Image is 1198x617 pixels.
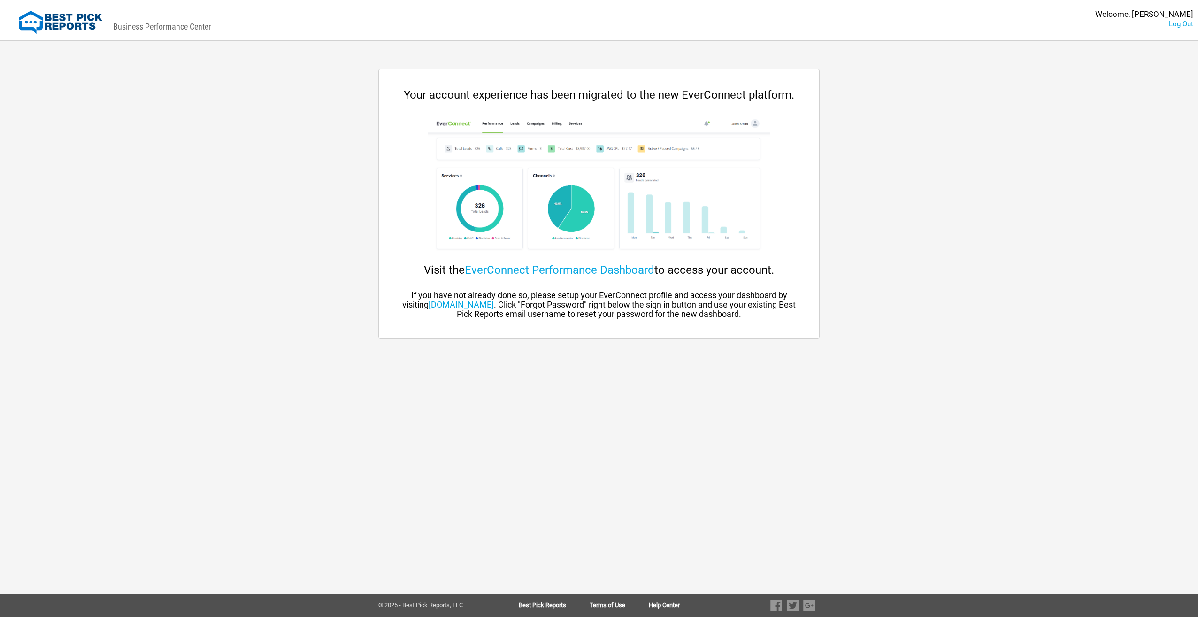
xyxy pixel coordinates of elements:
img: cp-dashboard.png [428,116,770,256]
div: Visit the to access your account. [398,263,800,277]
a: Log Out [1169,20,1193,28]
div: Welcome, [PERSON_NAME] [1095,9,1193,19]
div: Your account experience has been migrated to the new EverConnect platform. [398,88,800,101]
a: [DOMAIN_NAME] [429,300,494,309]
img: Best Pick Reports Logo [19,11,102,34]
a: Help Center [649,602,680,609]
div: © 2025 - Best Pick Reports, LLC [378,602,489,609]
a: Best Pick Reports [519,602,590,609]
div: If you have not already done so, please setup your EverConnect profile and access your dashboard ... [398,291,800,319]
a: Terms of Use [590,602,649,609]
a: EverConnect Performance Dashboard [465,263,654,277]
